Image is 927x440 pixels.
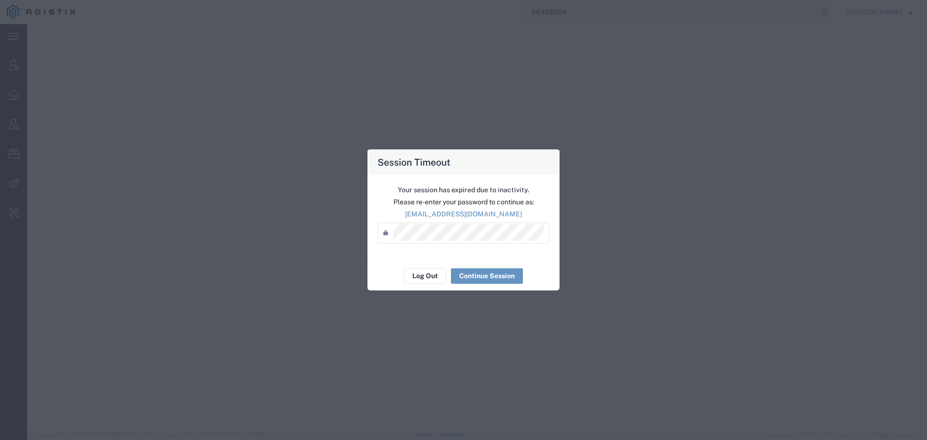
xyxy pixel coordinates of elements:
[451,268,523,284] button: Continue Session
[378,185,549,195] p: Your session has expired due to inactivity.
[378,197,549,207] p: Please re-enter your password to continue as:
[378,155,450,169] h4: Session Timeout
[404,268,446,284] button: Log Out
[378,209,549,219] p: [EMAIL_ADDRESS][DOMAIN_NAME]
